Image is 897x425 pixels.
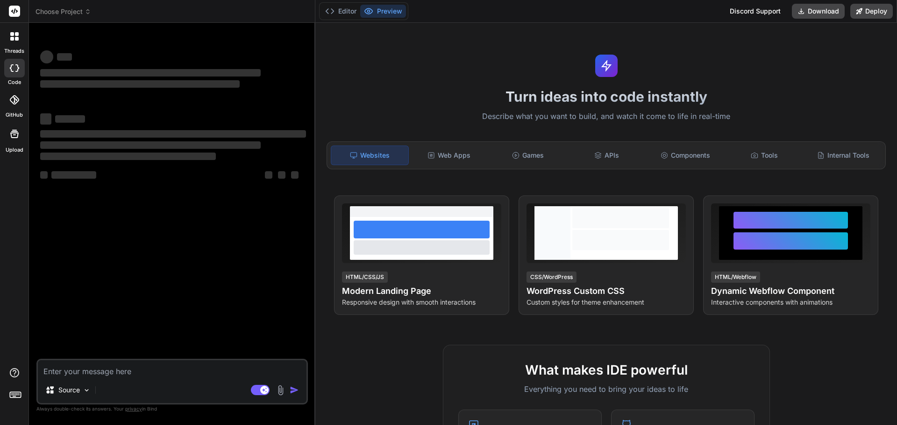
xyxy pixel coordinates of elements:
[8,78,21,86] label: code
[527,272,577,283] div: CSS/WordPress
[804,146,882,165] div: Internal Tools
[40,69,261,77] span: ‌
[36,7,91,16] span: Choose Project
[458,383,755,395] p: Everything you need to bring your ideas to life
[6,146,23,154] label: Upload
[711,272,760,283] div: HTML/Webflow
[265,171,272,179] span: ‌
[321,111,891,123] p: Describe what you want to build, and watch it come to life in real-time
[4,47,24,55] label: threads
[711,298,870,307] p: Interactive components with animations
[321,5,360,18] button: Editor
[726,146,803,165] div: Tools
[51,171,96,179] span: ‌
[40,80,240,88] span: ‌
[342,285,501,298] h4: Modern Landing Page
[83,386,91,394] img: Pick Models
[360,5,406,18] button: Preview
[792,4,845,19] button: Download
[40,153,216,160] span: ‌
[36,404,308,413] p: Always double-check its answers. Your in Bind
[850,4,893,19] button: Deploy
[490,146,567,165] div: Games
[411,146,488,165] div: Web Apps
[527,285,686,298] h4: WordPress Custom CSS
[711,285,870,298] h4: Dynamic Webflow Component
[568,146,645,165] div: APIs
[724,4,786,19] div: Discord Support
[125,406,142,411] span: privacy
[458,360,755,380] h2: What makes IDE powerful
[40,113,51,125] span: ‌
[55,115,85,123] span: ‌
[57,53,72,61] span: ‌
[527,298,686,307] p: Custom styles for theme enhancement
[58,385,80,395] p: Source
[40,171,48,179] span: ‌
[40,50,53,63] span: ‌
[342,272,388,283] div: HTML/CSS/JS
[6,111,23,119] label: GitHub
[342,298,501,307] p: Responsive design with smooth interactions
[40,130,306,138] span: ‌
[290,385,299,395] img: icon
[278,171,285,179] span: ‌
[275,385,286,396] img: attachment
[40,141,261,149] span: ‌
[291,171,299,179] span: ‌
[321,88,891,105] h1: Turn ideas into code instantly
[647,146,724,165] div: Components
[331,146,409,165] div: Websites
